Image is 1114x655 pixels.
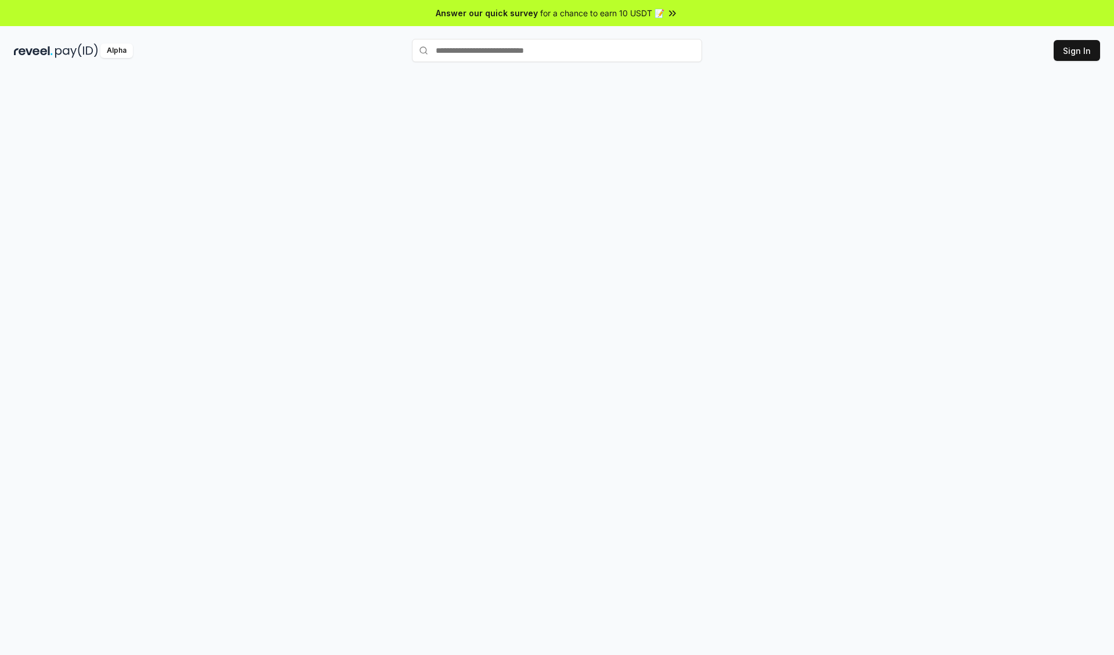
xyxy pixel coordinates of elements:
img: reveel_dark [14,44,53,58]
div: Alpha [100,44,133,58]
button: Sign In [1054,40,1100,61]
img: pay_id [55,44,98,58]
span: Answer our quick survey [436,7,538,19]
span: for a chance to earn 10 USDT 📝 [540,7,664,19]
